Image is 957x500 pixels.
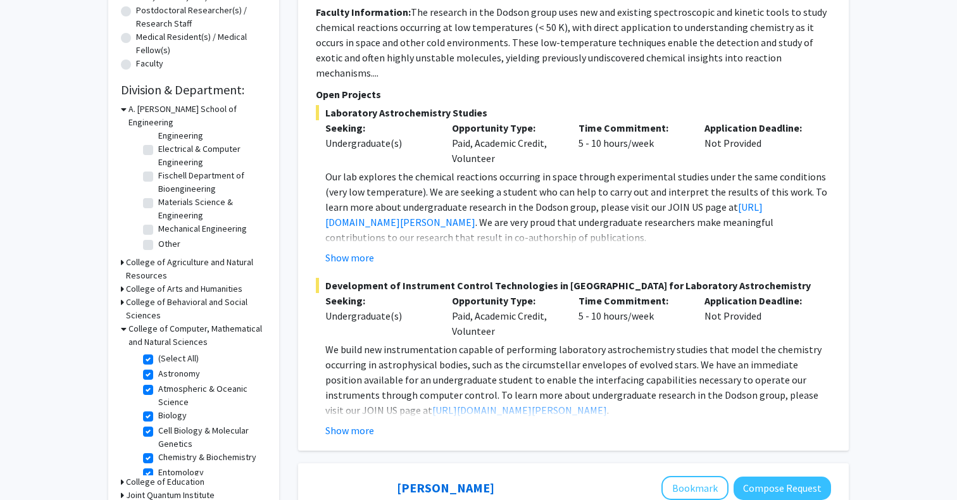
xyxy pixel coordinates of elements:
p: Time Commitment: [579,293,686,308]
label: Biology [158,409,187,422]
div: Not Provided [695,293,822,339]
a: [URL][DOMAIN_NAME][PERSON_NAME] [432,404,607,416]
div: Undergraduate(s) [325,135,433,151]
h2: Division & Department: [121,82,266,97]
p: Opportunity Type: [452,293,560,308]
button: Show more [325,423,374,438]
label: Atmospheric & Oceanic Science [158,382,263,409]
div: Undergraduate(s) [325,308,433,323]
div: Not Provided [695,120,822,166]
p: Seeking: [325,120,433,135]
h3: College of Arts and Humanities [126,282,242,296]
button: Add Yanxin Liu to Bookmarks [661,476,729,500]
h3: College of Agriculture and Natural Resources [126,256,266,282]
b: Faculty Information: [316,6,411,18]
p: Our lab explores the chemical reactions occurring in space through experimental studies under the... [325,169,831,245]
p: Opportunity Type: [452,120,560,135]
label: Entomology [158,466,204,479]
div: 5 - 10 hours/week [569,120,696,166]
label: (Select All) [158,352,199,365]
iframe: Chat [9,443,54,491]
label: Mechanical Engineering [158,222,247,235]
button: Show more [325,250,374,265]
h3: College of Behavioral and Social Sciences [126,296,266,322]
button: Compose Request to Yanxin Liu [734,477,831,500]
span: Laboratory Astrochemistry Studies [316,105,831,120]
p: Application Deadline: [704,120,812,135]
div: Paid, Academic Credit, Volunteer [442,120,569,166]
h3: College of Computer, Mathematical and Natural Sciences [128,322,266,349]
p: Open Projects [316,87,831,102]
label: Chemistry & Biochemistry [158,451,256,464]
label: Postdoctoral Researcher(s) / Research Staff [136,4,266,30]
h3: A. [PERSON_NAME] School of Engineering [128,103,266,129]
label: Fischell Department of Bioengineering [158,169,263,196]
label: Medical Resident(s) / Medical Fellow(s) [136,30,266,57]
div: 5 - 10 hours/week [569,293,696,339]
h3: College of Education [126,475,204,489]
label: Astronomy [158,367,200,380]
p: We build new instrumentation capable of performing laboratory astrochemistry studies that model t... [325,342,831,418]
p: Application Deadline: [704,293,812,308]
p: Time Commitment: [579,120,686,135]
label: Civil & Environmental Engineering [158,116,263,142]
label: Other [158,237,180,251]
label: Materials Science & Engineering [158,196,263,222]
label: Faculty [136,57,163,70]
label: Electrical & Computer Engineering [158,142,263,169]
label: Cell Biology & Molecular Genetics [158,424,263,451]
fg-read-more: The research in the Dodson group uses new and existing spectroscopic and kinetic tools to study c... [316,6,827,79]
span: Development of Instrument Control Technologies in [GEOGRAPHIC_DATA] for Laboratory Astrochemistry [316,278,831,293]
div: Paid, Academic Credit, Volunteer [442,293,569,339]
p: Seeking: [325,293,433,308]
a: [PERSON_NAME] [397,480,494,496]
